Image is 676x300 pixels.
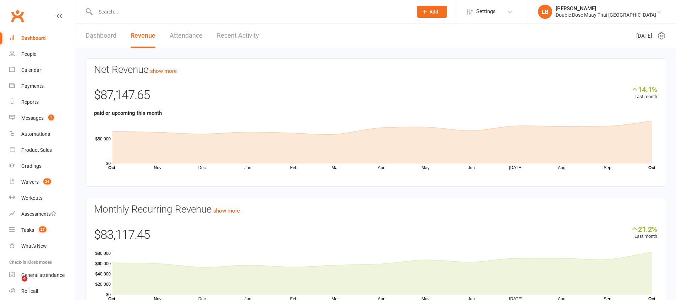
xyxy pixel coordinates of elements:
[150,68,177,74] a: show more
[538,5,552,19] div: LB
[631,85,657,101] div: Last month
[21,99,39,105] div: Reports
[21,131,50,137] div: Automations
[429,9,438,15] span: Add
[631,225,657,233] div: 21.2%
[9,238,75,254] a: What's New
[94,225,657,248] div: $83,117.45
[9,222,75,238] a: Tasks 27
[21,163,42,169] div: Gradings
[556,12,656,18] div: Double Dose Muay Thai [GEOGRAPHIC_DATA]
[9,158,75,174] a: Gradings
[22,276,27,282] span: 4
[94,85,657,109] div: $87,147.65
[556,5,656,12] div: [PERSON_NAME]
[9,190,75,206] a: Workouts
[7,276,24,293] iframe: Intercom live chat
[21,195,43,201] div: Workouts
[94,204,657,215] h3: Monthly Recurring Revenue
[636,32,652,40] span: [DATE]
[170,23,203,48] a: Attendance
[9,283,75,299] a: Roll call
[48,114,54,120] span: 1
[94,64,657,75] h3: Net Revenue
[417,6,447,18] button: Add
[21,211,56,217] div: Assessments
[9,78,75,94] a: Payments
[131,23,155,48] a: Revenue
[93,7,408,17] input: Search...
[21,67,41,73] div: Calendar
[476,4,496,20] span: Settings
[9,62,75,78] a: Calendar
[217,23,259,48] a: Recent Activity
[9,267,75,283] a: General attendance kiosk mode
[9,46,75,62] a: People
[213,208,240,214] a: show more
[9,126,75,142] a: Automations
[9,110,75,126] a: Messages 1
[9,30,75,46] a: Dashboard
[21,288,38,294] div: Roll call
[43,178,51,184] span: 24
[9,142,75,158] a: Product Sales
[21,147,52,153] div: Product Sales
[86,23,116,48] a: Dashboard
[21,115,44,121] div: Messages
[39,226,46,232] span: 27
[21,243,47,249] div: What's New
[21,227,34,233] div: Tasks
[9,7,26,25] a: Clubworx
[21,83,44,89] div: Payments
[21,179,39,185] div: Waivers
[21,35,46,41] div: Dashboard
[9,174,75,190] a: Waivers 24
[9,94,75,110] a: Reports
[21,272,65,278] div: General attendance
[94,110,162,116] strong: paid or upcoming this month
[21,51,36,57] div: People
[9,206,75,222] a: Assessments
[631,85,657,93] div: 14.1%
[631,225,657,240] div: Last month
